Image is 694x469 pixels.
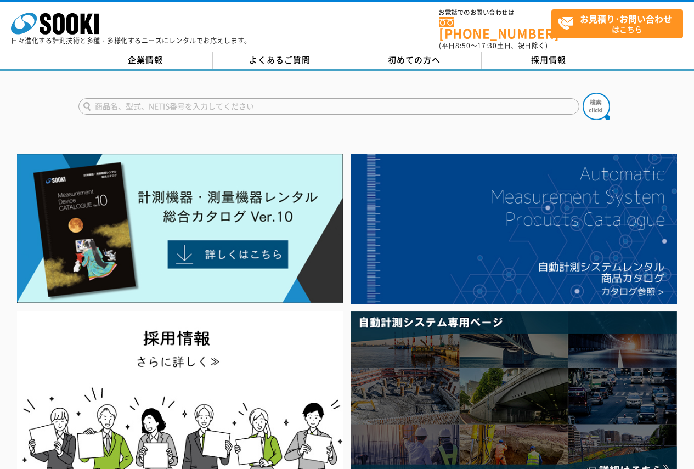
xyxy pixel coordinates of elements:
[551,9,683,38] a: お見積り･お問い合わせはこちら
[482,52,616,69] a: 採用情報
[580,12,672,25] strong: お見積り･お問い合わせ
[439,9,551,16] span: お電話でのお問い合わせは
[17,154,343,303] img: Catalog Ver10
[557,10,682,37] span: はこちら
[78,52,213,69] a: 企業情報
[439,17,551,39] a: [PHONE_NUMBER]
[351,154,677,304] img: 自動計測システムカタログ
[388,54,441,66] span: 初めての方へ
[439,41,548,50] span: (平日 ～ 土日、祝日除く)
[213,52,347,69] a: よくあるご質問
[347,52,482,69] a: 初めての方へ
[583,93,610,120] img: btn_search.png
[477,41,497,50] span: 17:30
[78,98,579,115] input: 商品名、型式、NETIS番号を入力してください
[11,37,251,44] p: 日々進化する計測技術と多種・多様化するニーズにレンタルでお応えします。
[455,41,471,50] span: 8:50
